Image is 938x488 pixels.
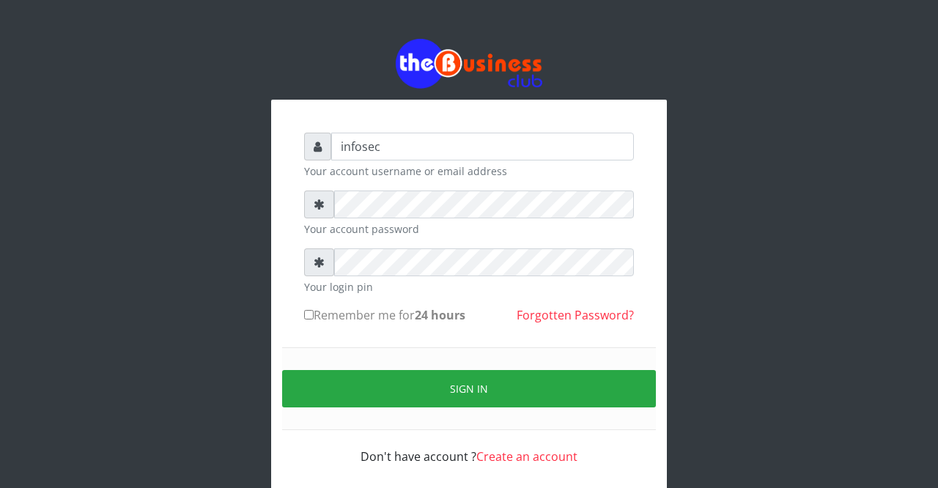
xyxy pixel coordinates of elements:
[517,307,634,323] a: Forgotten Password?
[304,306,465,324] label: Remember me for
[282,370,656,407] button: Sign in
[476,448,577,465] a: Create an account
[304,163,634,179] small: Your account username or email address
[415,307,465,323] b: 24 hours
[304,279,634,295] small: Your login pin
[304,430,634,465] div: Don't have account ?
[304,310,314,319] input: Remember me for24 hours
[304,221,634,237] small: Your account password
[331,133,634,160] input: Username or email address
